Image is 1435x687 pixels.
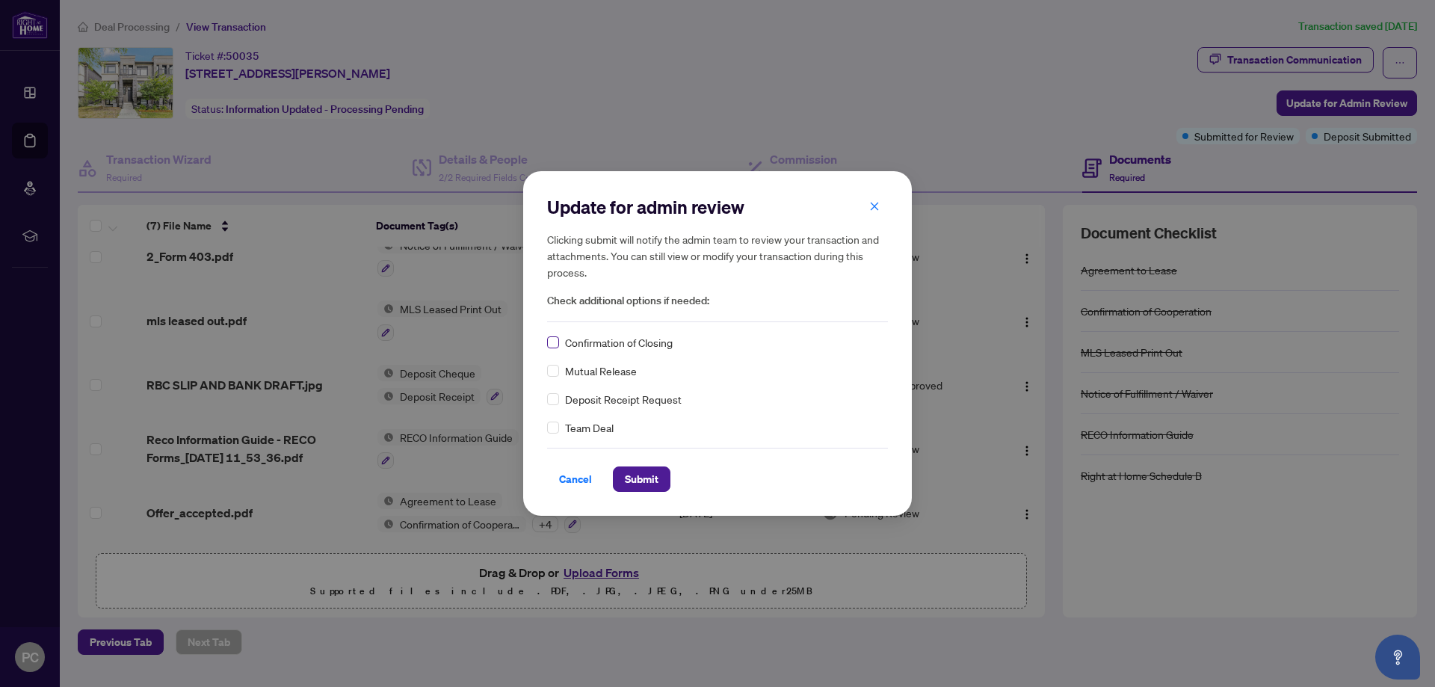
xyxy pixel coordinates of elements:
span: Check additional options if needed: [547,292,888,309]
span: Team Deal [565,419,614,436]
button: Cancel [547,466,604,492]
span: Confirmation of Closing [565,334,673,351]
h5: Clicking submit will notify the admin team to review your transaction and attachments. You can st... [547,231,888,280]
button: Submit [613,466,670,492]
span: Submit [625,467,658,491]
h2: Update for admin review [547,195,888,219]
button: Open asap [1375,635,1420,680]
span: Cancel [559,467,592,491]
span: close [869,201,880,212]
span: Deposit Receipt Request [565,391,682,407]
span: Mutual Release [565,363,637,379]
